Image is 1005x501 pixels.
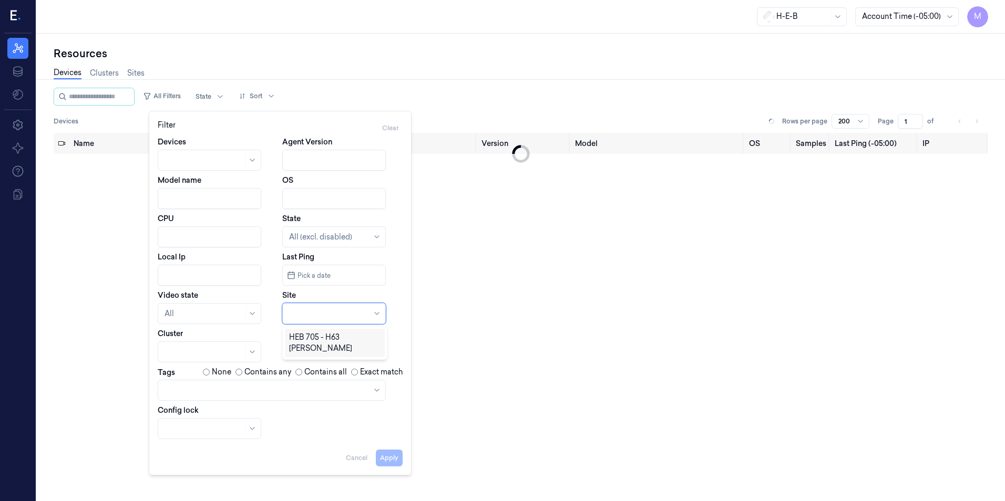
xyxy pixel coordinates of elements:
[304,367,347,378] label: Contains all
[54,117,78,126] span: Devices
[571,133,745,154] th: Model
[158,120,403,137] div: Filter
[289,332,381,354] div: HEB 705 - H63 [PERSON_NAME]
[282,175,293,185] label: OS
[282,137,332,147] label: Agent Version
[282,213,301,224] label: State
[360,367,403,378] label: Exact match
[54,67,81,79] a: Devices
[782,117,827,126] p: Rows per page
[212,367,231,378] label: None
[918,133,988,154] th: IP
[952,114,984,129] nav: pagination
[139,88,185,105] button: All Filters
[158,405,199,415] label: Config lock
[282,265,386,286] button: Pick a date
[158,252,186,262] label: Local Ip
[69,133,186,154] th: Name
[158,290,198,300] label: Video state
[158,369,175,376] label: Tags
[54,46,988,61] div: Resources
[158,175,201,185] label: Model name
[878,117,894,126] span: Page
[830,133,918,154] th: Last Ping (-05:00)
[282,252,314,262] label: Last Ping
[927,117,944,126] span: of
[158,328,183,339] label: Cluster
[127,68,145,79] a: Sites
[295,270,331,280] span: Pick a date
[90,68,119,79] a: Clusters
[158,137,186,147] label: Devices
[792,133,830,154] th: Samples
[477,133,571,154] th: Version
[282,290,296,300] label: Site
[361,133,477,154] th: Site
[967,6,988,27] button: M
[158,213,174,224] label: CPU
[244,367,291,378] label: Contains any
[745,133,792,154] th: OS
